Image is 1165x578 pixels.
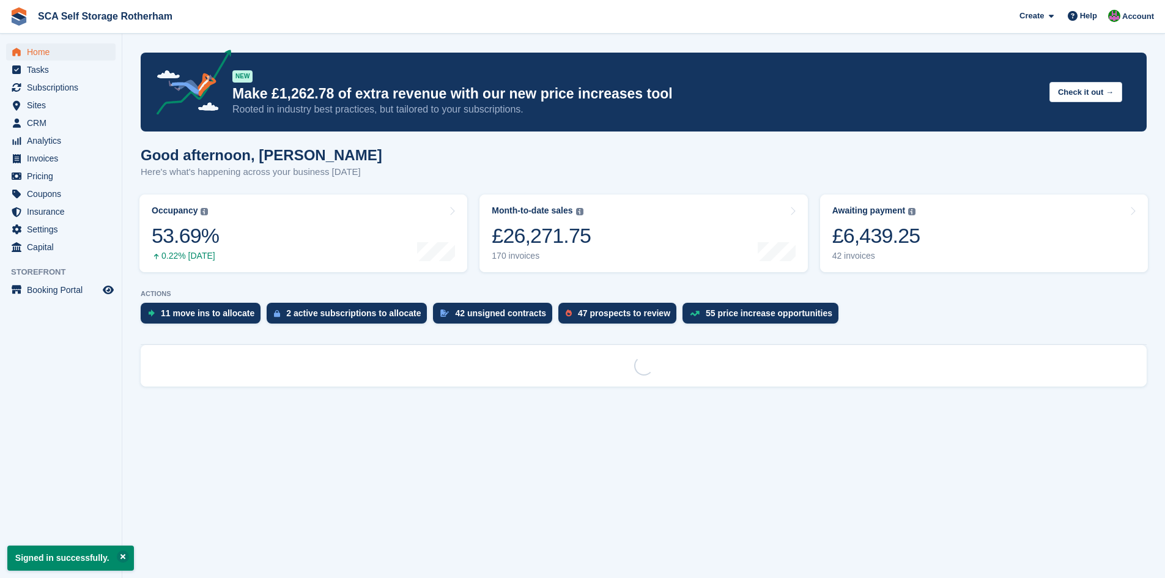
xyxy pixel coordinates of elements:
[152,206,198,216] div: Occupancy
[27,43,100,61] span: Home
[152,251,219,261] div: 0.22% [DATE]
[101,283,116,297] a: Preview store
[148,309,155,317] img: move_ins_to_allocate_icon-fdf77a2bb77ea45bf5b3d319d69a93e2d87916cf1d5bf7949dd705db3b84f3ca.svg
[479,195,807,272] a: Month-to-date sales £26,271.75 170 invoices
[6,150,116,167] a: menu
[161,308,254,318] div: 11 move ins to allocate
[820,195,1148,272] a: Awaiting payment £6,439.25 42 invoices
[576,208,583,215] img: icon-info-grey-7440780725fd019a000dd9b08b2336e03edf1995a4989e88bcd33f0948082b44.svg
[27,61,100,78] span: Tasks
[27,150,100,167] span: Invoices
[27,79,100,96] span: Subscriptions
[10,7,28,26] img: stora-icon-8386f47178a22dfd0bd8f6a31ec36ba5ce8667c1dd55bd0f319d3a0aa187defe.svg
[455,308,546,318] div: 42 unsigned contracts
[267,303,433,330] a: 2 active subscriptions to allocate
[832,206,906,216] div: Awaiting payment
[832,251,920,261] div: 42 invoices
[27,239,100,256] span: Capital
[33,6,177,26] a: SCA Self Storage Rotherham
[1080,10,1097,22] span: Help
[6,168,116,185] a: menu
[682,303,845,330] a: 55 price increase opportunities
[139,195,467,272] a: Occupancy 53.69% 0.22% [DATE]
[232,103,1040,116] p: Rooted in industry best practices, but tailored to your subscriptions.
[6,79,116,96] a: menu
[6,221,116,238] a: menu
[690,311,700,316] img: price_increase_opportunities-93ffe204e8149a01c8c9dc8f82e8f89637d9d84a8eef4429ea346261dce0b2c0.svg
[201,208,208,215] img: icon-info-grey-7440780725fd019a000dd9b08b2336e03edf1995a4989e88bcd33f0948082b44.svg
[27,185,100,202] span: Coupons
[908,208,915,215] img: icon-info-grey-7440780725fd019a000dd9b08b2336e03edf1995a4989e88bcd33f0948082b44.svg
[141,165,382,179] p: Here's what's happening across your business [DATE]
[274,309,280,317] img: active_subscription_to_allocate_icon-d502201f5373d7db506a760aba3b589e785aa758c864c3986d89f69b8ff3...
[440,309,449,317] img: contract_signature_icon-13c848040528278c33f63329250d36e43548de30e8caae1d1a13099fd9432cc5.svg
[27,221,100,238] span: Settings
[492,223,591,248] div: £26,271.75
[141,147,382,163] h1: Good afternoon, [PERSON_NAME]
[1049,82,1122,102] button: Check it out →
[1122,10,1154,23] span: Account
[492,206,572,216] div: Month-to-date sales
[832,223,920,248] div: £6,439.25
[141,290,1147,298] p: ACTIONS
[558,303,682,330] a: 47 prospects to review
[6,203,116,220] a: menu
[152,223,219,248] div: 53.69%
[706,308,832,318] div: 55 price increase opportunities
[6,97,116,114] a: menu
[27,132,100,149] span: Analytics
[27,97,100,114] span: Sites
[7,546,134,571] p: Signed in successfully.
[492,251,591,261] div: 170 invoices
[6,43,116,61] a: menu
[27,114,100,132] span: CRM
[286,308,421,318] div: 2 active subscriptions to allocate
[232,85,1040,103] p: Make £1,262.78 of extra revenue with our new price increases tool
[6,239,116,256] a: menu
[27,203,100,220] span: Insurance
[578,308,670,318] div: 47 prospects to review
[6,281,116,298] a: menu
[433,303,558,330] a: 42 unsigned contracts
[146,50,232,119] img: price-adjustments-announcement-icon-8257ccfd72463d97f412b2fc003d46551f7dbcb40ab6d574587a9cd5c0d94...
[1108,10,1120,22] img: Sarah Race
[6,114,116,132] a: menu
[11,266,122,278] span: Storefront
[6,61,116,78] a: menu
[566,309,572,317] img: prospect-51fa495bee0391a8d652442698ab0144808aea92771e9ea1ae160a38d050c398.svg
[1019,10,1044,22] span: Create
[27,168,100,185] span: Pricing
[141,303,267,330] a: 11 move ins to allocate
[6,185,116,202] a: menu
[232,70,253,83] div: NEW
[6,132,116,149] a: menu
[27,281,100,298] span: Booking Portal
